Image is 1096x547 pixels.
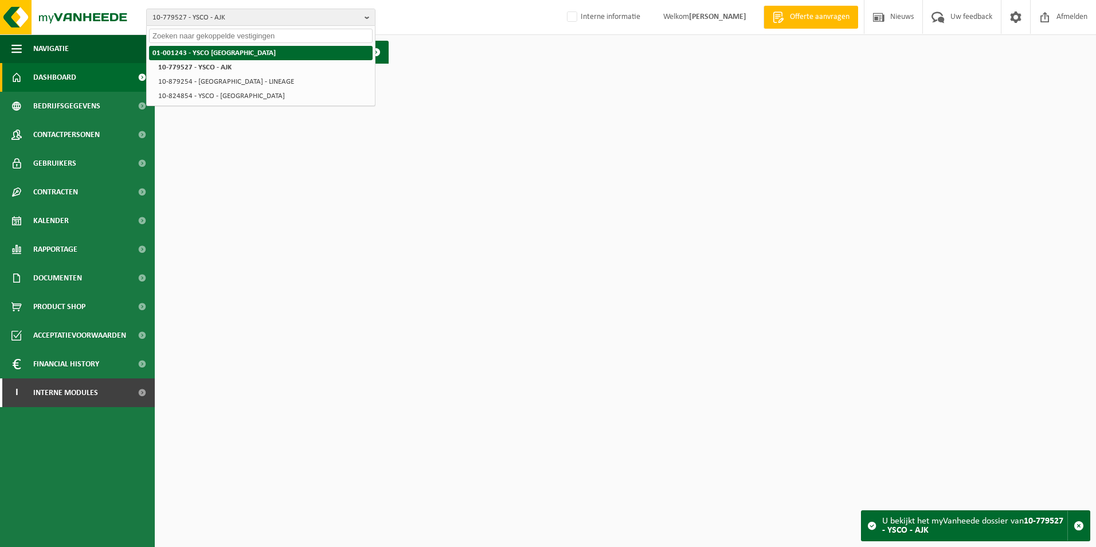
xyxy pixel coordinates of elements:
li: 10-824854 - YSCO - [GEOGRAPHIC_DATA] [155,89,373,103]
span: Contactpersonen [33,120,100,149]
span: Gebruikers [33,149,76,178]
span: Financial History [33,350,99,378]
span: Contracten [33,178,78,206]
span: Interne modules [33,378,98,407]
input: Zoeken naar gekoppelde vestigingen [149,29,373,43]
span: Offerte aanvragen [787,11,852,23]
span: Acceptatievoorwaarden [33,321,126,350]
span: Navigatie [33,34,69,63]
button: 10-779527 - YSCO - AJK [146,9,375,26]
span: 10-779527 - YSCO - AJK [152,9,360,26]
strong: [PERSON_NAME] [689,13,746,21]
span: Documenten [33,264,82,292]
span: Dashboard [33,63,76,92]
span: Kalender [33,206,69,235]
a: Offerte aanvragen [764,6,858,29]
span: Bedrijfsgegevens [33,92,100,120]
div: U bekijkt het myVanheede dossier van [882,511,1067,541]
span: I [11,378,22,407]
strong: 10-779527 - YSCO - AJK [882,517,1063,535]
label: Interne informatie [565,9,640,26]
li: 10-779527 - YSCO - AJK [155,60,373,75]
strong: 01-001243 - YSCO [GEOGRAPHIC_DATA] [152,49,276,57]
li: 10-879254 - [GEOGRAPHIC_DATA] - LINEAGE [155,75,373,89]
span: Product Shop [33,292,85,321]
span: Rapportage [33,235,77,264]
